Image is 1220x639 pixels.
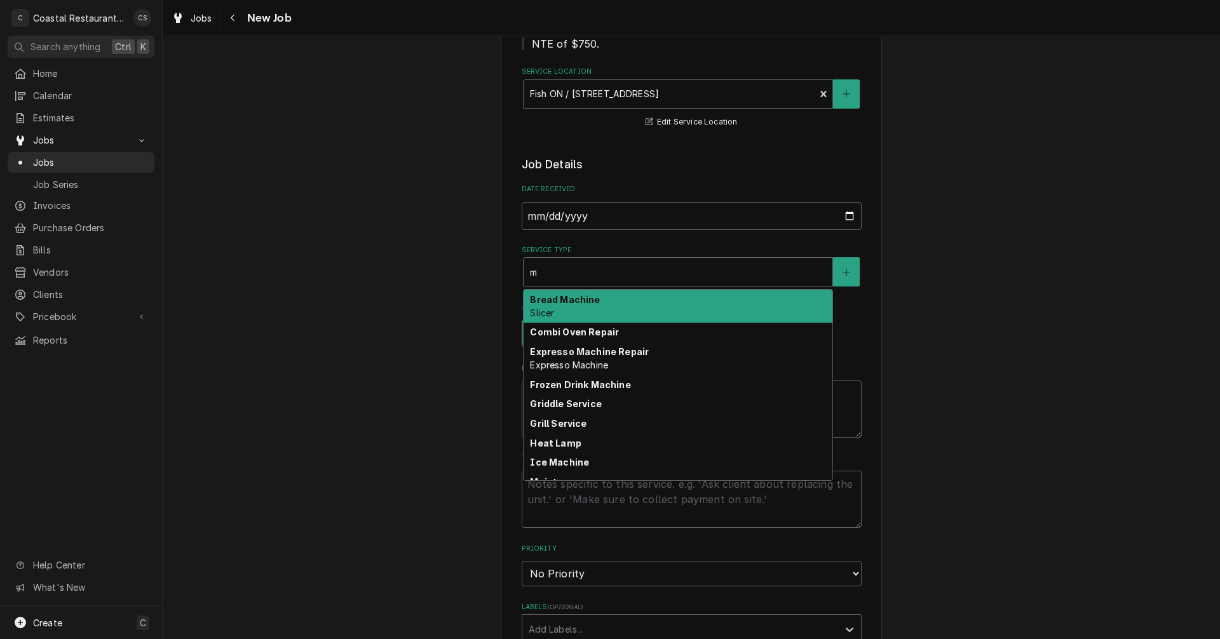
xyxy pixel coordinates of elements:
span: Slicer [530,307,554,318]
span: New Job [243,10,292,27]
legend: Job Details [522,156,862,173]
span: Ctrl [115,40,132,53]
button: Edit Service Location [644,114,740,130]
label: Priority [522,544,862,554]
a: Calendar [8,85,154,106]
a: Go to Help Center [8,555,154,575]
a: Job Series [8,174,154,195]
span: Reports [33,333,148,347]
div: Service Type [522,245,862,286]
label: Service Location [522,67,862,77]
a: Vendors [8,262,154,283]
strong: Bread Machine [530,294,600,305]
button: Search anythingCtrlK [8,36,154,58]
span: Purchase Orders [33,221,148,234]
span: Estimates [33,111,148,124]
a: Jobs [8,152,154,173]
a: Jobs [166,8,217,29]
span: Job Series [33,178,148,191]
button: Create New Location [833,79,860,109]
label: Service Type [522,245,862,255]
a: Purchase Orders [8,217,154,238]
span: ( optional ) [547,603,583,610]
strong: Heat Lamp [530,438,581,448]
strong: Maintenance [530,476,592,487]
strong: Combi Oven Repair [530,326,619,337]
div: Technician Instructions [522,454,862,528]
div: Reason For Call [522,363,862,438]
span: Pricebook [33,310,129,323]
span: Jobs [33,133,129,147]
label: Technician Instructions [522,454,862,464]
button: Create New Service [833,257,860,286]
a: Bills [8,239,154,260]
span: NTE of $750. [532,37,600,50]
span: Jobs [191,11,212,25]
span: Home [33,67,148,80]
svg: Create New Service [843,268,850,277]
div: Priority [522,544,862,586]
label: Labels [522,602,862,612]
div: Chris Sockriter's Avatar [133,9,151,27]
span: C [140,616,146,629]
strong: Expresso Machine Repair [530,346,649,357]
label: Date Received [522,184,862,194]
button: Navigate back [223,8,243,28]
span: Search anything [30,40,100,53]
a: Reports [8,330,154,351]
span: Help Center [33,558,147,572]
span: Vendors [33,266,148,279]
input: yyyy-mm-dd [522,202,862,230]
span: Invoices [33,199,148,212]
a: Go to Jobs [8,130,154,151]
a: Go to What's New [8,577,154,598]
a: Invoices [8,195,154,216]
a: Estimates [8,107,154,128]
div: CS [133,9,151,27]
div: Coastal Restaurant Repair [33,11,126,25]
a: Clients [8,284,154,305]
a: Home [8,63,154,84]
label: Job Type [522,302,862,313]
div: Service Location [522,67,862,130]
span: Clients [33,288,148,301]
div: C [11,9,29,27]
label: Reason For Call [522,363,862,373]
div: Date Received [522,184,862,229]
span: Calendar [33,89,148,102]
strong: Griddle Service [530,398,601,409]
div: Job Type [522,302,862,347]
span: K [140,40,146,53]
span: Bills [33,243,148,257]
span: What's New [33,581,147,594]
span: Create [33,617,62,628]
svg: Create New Location [843,90,850,98]
a: Go to Pricebook [8,306,154,327]
span: Jobs [33,156,148,169]
strong: Ice Machine [530,457,589,467]
strong: Frozen Drink Machine [530,379,630,390]
span: Client Notes [522,36,862,51]
strong: Grill Service [530,418,586,429]
div: Client Notes [522,24,862,51]
span: Expresso Machine [530,360,608,370]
